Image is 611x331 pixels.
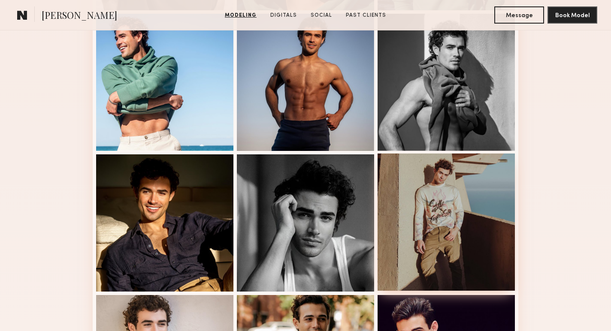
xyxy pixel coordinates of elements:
a: Modeling [221,12,260,19]
a: Past Clients [342,12,390,19]
button: Book Model [547,6,597,24]
a: Book Model [547,11,597,18]
button: Message [494,6,544,24]
a: Social [307,12,336,19]
span: [PERSON_NAME] [42,9,117,24]
a: Digitals [267,12,300,19]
